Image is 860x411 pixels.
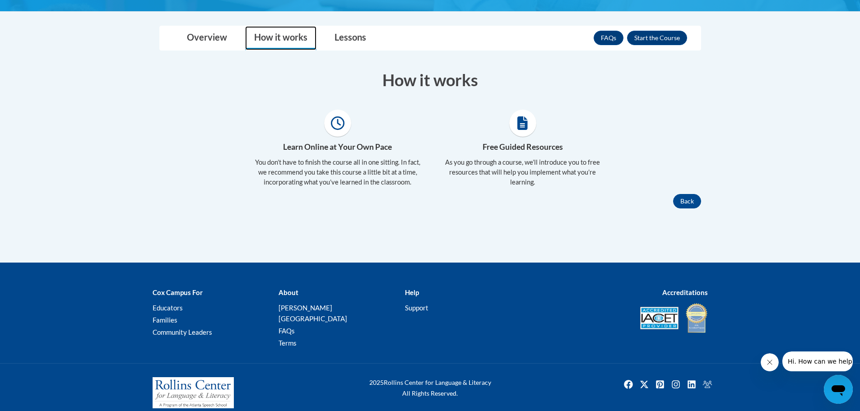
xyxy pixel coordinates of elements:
[685,302,708,334] img: IDA® Accredited
[669,377,683,392] img: Instagram icon
[279,327,295,335] a: FAQs
[824,375,853,404] iframe: Button to launch messaging window
[640,307,679,329] img: Accredited IACET® Provider
[245,26,316,50] a: How it works
[669,377,683,392] a: Instagram
[637,377,651,392] a: Twitter
[5,6,73,14] span: Hi. How can we help?
[279,304,347,323] a: [PERSON_NAME][GEOGRAPHIC_DATA]
[153,328,212,336] a: Community Leaders
[279,339,297,347] a: Terms
[653,377,667,392] a: Pinterest
[369,379,384,386] span: 2025
[621,377,636,392] img: Facebook icon
[684,377,699,392] a: Linkedin
[153,304,183,312] a: Educators
[437,141,609,153] h4: Free Guided Resources
[627,31,687,45] button: Enroll
[405,288,419,296] b: Help
[621,377,636,392] a: Facebook
[252,157,423,187] p: You don’t have to finish the course all in one sitting. In fact, we recommend you take this cours...
[637,377,651,392] img: Twitter icon
[684,377,699,392] img: LinkedIn icon
[153,377,234,409] img: Rollins Center for Language & Literacy - A Program of the Atlanta Speech School
[594,31,623,45] a: FAQs
[252,141,423,153] h4: Learn Online at Your Own Pace
[153,316,177,324] a: Families
[335,377,525,399] div: Rollins Center for Language & Literacy All Rights Reserved.
[159,69,701,91] h3: How it works
[325,26,375,50] a: Lessons
[405,304,428,312] a: Support
[153,288,203,296] b: Cox Campus For
[178,26,236,50] a: Overview
[700,377,715,392] img: Facebook group icon
[700,377,715,392] a: Facebook Group
[653,377,667,392] img: Pinterest icon
[761,353,779,371] iframe: Close message
[782,351,853,371] iframe: Message from company
[673,194,701,208] button: Back
[279,288,298,296] b: About
[662,288,708,296] b: Accreditations
[437,157,609,187] p: As you go through a course, we’ll introduce you to free resources that will help you implement wh...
